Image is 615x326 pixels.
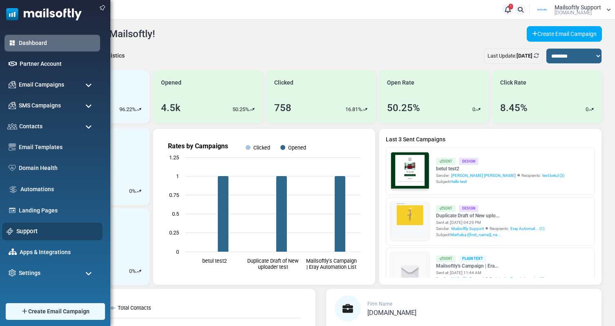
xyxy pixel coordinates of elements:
[43,4,239,12] p: Merhaba {(first_name)}
[118,305,151,311] text: Total Contacts
[168,142,228,150] text: Rates by Campaigns
[502,4,513,15] a: 1
[169,192,179,198] text: 0.75
[306,258,356,270] text: Mailsoftly's Campaign | Eray Automation List
[9,102,16,109] img: campaigns-icon.png
[19,206,96,215] a: Landing Pages
[107,166,175,173] strong: Shop Now and Save Big!
[451,172,516,179] span: [PERSON_NAME] [PERSON_NAME]
[436,276,544,282] div: Sender: Recipients:
[510,276,544,282] a: Eray Automat... (1)
[19,269,40,277] span: Settings
[253,145,270,151] text: Clicked
[386,135,595,144] a: Last 3 Sent Campaigns
[436,158,456,165] div: Sent
[387,100,420,115] div: 50.25%
[436,219,544,226] div: Sent at: [DATE] 04:29 PM
[9,269,16,277] img: settings-icon.svg
[367,310,416,316] a: [DOMAIN_NAME]
[367,309,416,317] span: [DOMAIN_NAME]
[436,226,544,232] div: Sender: Recipients:
[436,262,544,270] a: Mailsoftly's Campaign | Era...
[450,232,501,237] span: Merhaba {(first_name)}, ne...
[19,101,61,110] span: SMS Campaigns
[274,100,291,115] div: 758
[176,173,179,179] text: 1
[510,226,544,232] a: Eray Automat... (1)
[555,4,601,10] span: Mailsoftly Support
[436,255,456,262] div: Sent
[119,105,136,114] p: 96.22%
[436,205,456,212] div: Sent
[509,4,513,9] span: 1
[19,39,96,47] a: Dashboard
[436,232,544,238] div: Subject:
[534,53,539,59] a: Refresh Stats
[436,179,564,185] div: Subject:
[160,135,369,278] svg: Rates by Campaigns
[9,143,16,151] img: email-templates-icon.svg
[542,172,564,179] a: test betul (3)
[555,10,592,15] span: [DOMAIN_NAME]
[436,270,544,276] div: Sent at: [DATE] 11:44 AM
[28,307,89,316] span: Create Email Campaign
[9,185,18,194] img: workflow.svg
[161,100,181,115] div: 4.5k
[43,214,239,222] p: Lorem ipsum dolor sit amet, consectetur adipiscing elit, sed do eiusmod tempor incididunt
[129,187,132,195] p: 0
[451,276,484,282] span: Mailsoftly Support
[459,205,479,212] div: Design
[247,258,298,270] text: Duplicate Draft of New uploader test
[532,4,552,16] img: User Logo
[129,187,141,195] div: %
[19,122,42,131] span: Contacts
[9,165,16,171] img: domain-health-icon.svg
[129,267,132,275] p: 0
[527,26,602,42] a: Create Email Campaign
[9,81,16,88] img: campaigns-icon.png
[169,230,179,236] text: 0.25
[16,227,98,236] a: Support
[436,212,544,219] a: Duplicate Draft of New uplo...
[9,39,16,47] img: dashboard-icon-active.svg
[202,258,226,264] text: betul test2
[532,4,611,16] a: User Logo Mailsoftly Support [DOMAIN_NAME]
[7,228,13,235] img: support-icon.svg
[233,105,249,114] p: 50.25%
[586,105,588,114] p: 0
[19,164,96,172] a: Domain Health
[19,143,96,152] a: Email Templates
[391,253,429,291] img: empty-draft-icon2.svg
[436,172,564,179] div: Sender: Recipients:
[169,154,179,161] text: 1.25
[37,142,245,154] h1: Test {(email)}
[20,248,96,257] a: Apps & Integrations
[176,249,179,255] text: 0
[459,255,486,262] div: Plain Text
[274,78,293,87] span: Clicked
[7,123,17,129] img: contacts-icon.svg
[288,145,306,151] text: Opened
[367,301,392,307] span: Firm Name
[451,226,484,232] span: Mailsoftly Support
[161,78,181,87] span: Opened
[345,105,362,114] p: 16.81%
[500,78,526,87] span: Click Rate
[9,207,16,214] img: landing_pages.svg
[450,179,467,184] span: Hello test
[125,193,157,200] strong: Follow Us
[484,48,543,64] div: Last Update:
[129,267,141,275] div: %
[20,185,96,194] a: Automations
[459,158,479,165] div: Design
[436,165,564,172] a: betul test2
[472,105,475,114] p: 0
[172,211,179,217] text: 0.5
[387,78,414,87] span: Open Rate
[517,53,532,59] b: [DATE]
[500,100,528,115] div: 8.45%
[20,60,96,68] a: Partner Account
[99,162,183,177] a: Shop Now and Save Big!
[19,80,64,89] span: Email Campaigns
